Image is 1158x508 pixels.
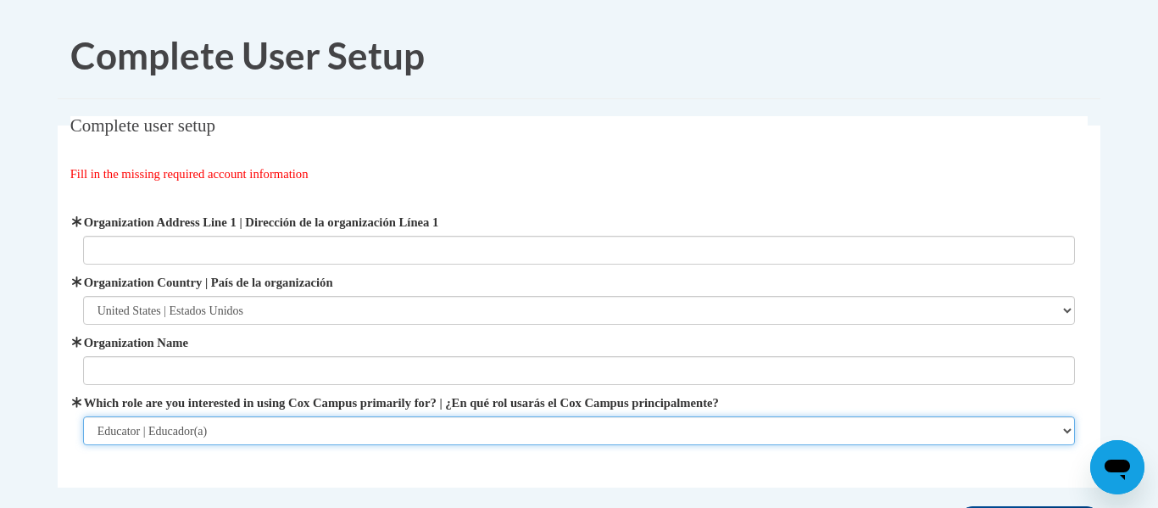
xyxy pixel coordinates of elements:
[1090,440,1144,494] iframe: Button to launch messaging window
[83,356,1076,385] input: Metadata input
[70,115,215,136] span: Complete user setup
[83,236,1076,265] input: Metadata input
[83,213,1076,232] label: Organization Address Line 1 | Dirección de la organización Línea 1
[83,394,1076,412] label: Which role are you interested in using Cox Campus primarily for? | ¿En qué rol usarás el Cox Camp...
[70,33,425,77] span: Complete User Setup
[70,167,309,181] span: Fill in the missing required account information
[83,273,1076,292] label: Organization Country | País de la organización
[83,333,1076,352] label: Organization Name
